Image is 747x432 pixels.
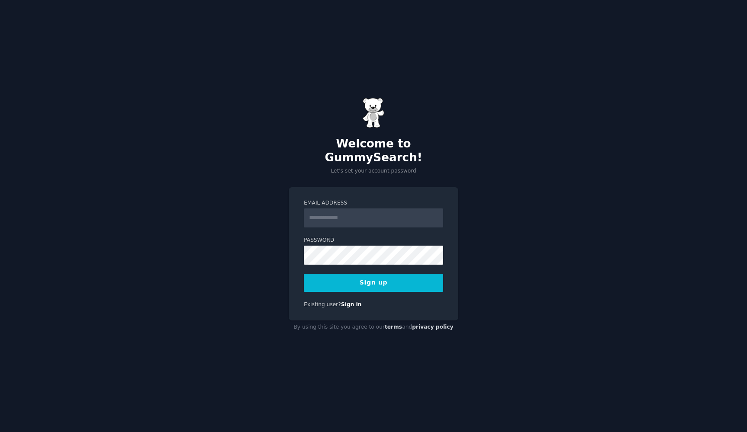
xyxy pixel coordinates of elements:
[304,274,443,292] button: Sign up
[289,137,458,164] h2: Welcome to GummySearch!
[304,301,341,307] span: Existing user?
[385,324,402,330] a: terms
[289,167,458,175] p: Let's set your account password
[304,237,443,244] label: Password
[289,320,458,334] div: By using this site you agree to our and
[412,324,453,330] a: privacy policy
[304,199,443,207] label: Email Address
[341,301,362,307] a: Sign in
[363,98,384,128] img: Gummy Bear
